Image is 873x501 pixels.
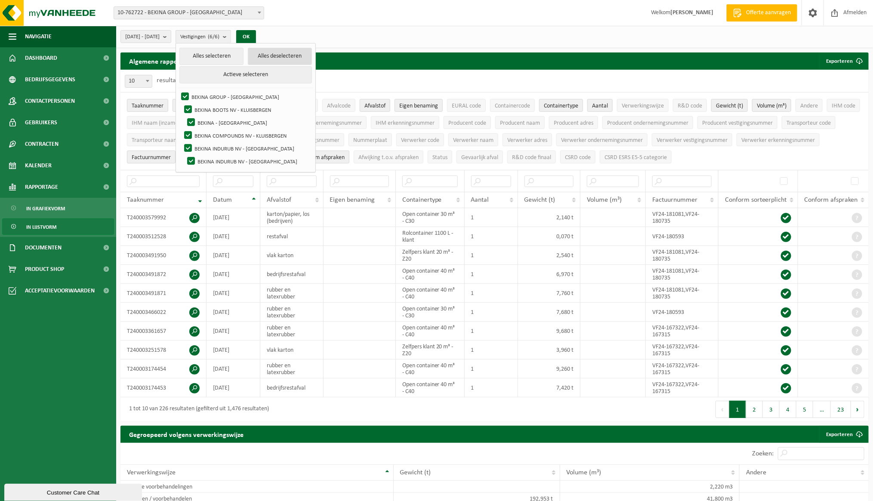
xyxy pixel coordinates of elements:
span: Volume (m³) [587,197,622,203]
td: 1 [465,341,518,360]
button: 23 [831,401,851,418]
span: Afvalstof [364,103,386,109]
td: [DATE] [207,284,260,303]
td: T240003174453 [120,378,207,397]
button: 1 [729,401,746,418]
button: R&D codeR&amp;D code: Activate to sort [673,99,707,112]
span: Producent code [448,120,486,126]
span: R&D code finaal [512,154,551,161]
button: IHM erkenningsnummerIHM erkenningsnummer: Activate to sort [371,116,439,129]
button: NummerplaatNummerplaat: Activate to sort [349,133,392,146]
span: Verwerkingswijze [622,103,664,109]
span: Conform afspraken [299,154,345,161]
button: Actieve selecteren [179,66,312,83]
button: AfvalcodeAfvalcode: Activate to sort [322,99,355,112]
span: Afwijking t.o.v. afspraken [358,154,419,161]
span: Aantal [592,103,608,109]
td: T240003251578 [120,341,207,360]
button: DatumDatum: Activate to sort [173,99,199,112]
button: EURAL codeEURAL code: Activate to sort [447,99,486,112]
span: Gebruikers [25,112,57,133]
button: Eigen benamingEigen benaming: Activate to sort [395,99,443,112]
td: VF24-180593 [646,303,719,322]
td: bedrijfsrestafval [260,378,323,397]
span: 10-762722 - BEKINA GROUP - KLUISBERGEN [114,7,264,19]
span: Producent vestigingsnummer [702,120,773,126]
td: 9,680 t [518,322,581,341]
button: 2 [746,401,763,418]
button: Vestigingen(6/6) [176,30,231,43]
span: Containertype [544,103,578,109]
span: Volume (m³) [757,103,787,109]
td: 1 [465,360,518,378]
td: 1 [465,227,518,246]
td: [DATE] [207,303,260,322]
button: OK [236,30,256,44]
button: 5 [796,401,813,418]
button: CSRD ESRS E5-5 categorieCSRD ESRS E5-5 categorie: Activate to sort [600,151,672,163]
span: EURAL code [452,103,481,109]
td: T240003579992 [120,208,207,227]
td: VF24-181081,VF24-180735 [646,208,719,227]
button: Verwerker codeVerwerker code: Activate to sort [396,133,444,146]
span: R&D code [678,103,702,109]
td: Zelfpers klant 20 m³ - Z20 [396,246,465,265]
td: Andere voorbehandelingen [120,481,394,493]
span: Verwerker naam [453,137,494,144]
span: Offerte aanvragen [744,9,793,17]
span: Volume (m³) [567,469,602,476]
span: Navigatie [25,26,52,47]
button: Exporteren [819,52,868,70]
td: [DATE] [207,227,260,246]
span: IHM erkenningsnummer [376,120,435,126]
span: … [813,401,831,418]
button: Verwerker adresVerwerker adres: Activate to sort [503,133,552,146]
td: 1 [465,322,518,341]
span: Factuurnummer [652,197,697,203]
span: Dashboard [25,47,57,69]
span: Conform sorteerplicht [725,197,787,203]
span: Kalender [25,155,52,176]
span: Gewicht (t) [400,469,431,476]
button: Verwerker naamVerwerker naam: Activate to sort [448,133,498,146]
td: T240003174454 [120,360,207,378]
span: [DATE] - [DATE] [125,31,160,43]
button: Producent naamProducent naam: Activate to sort [495,116,545,129]
td: 1 [465,378,518,397]
span: IHM ondernemingsnummer [295,120,362,126]
td: 2,220 m3 [560,481,740,493]
td: Open container 30 m³ - C30 [396,303,465,322]
span: Rapportage [25,176,58,198]
td: T240003361657 [120,322,207,341]
span: CSRD code [565,154,591,161]
span: Gewicht (t) [524,197,555,203]
label: BEKINA BOOTS NV - KLUISBERGEN [182,103,312,116]
td: 1 [465,284,518,303]
span: Verwerkingswijze [127,469,176,476]
span: Contactpersonen [25,90,75,112]
button: Gevaarlijk afval : Activate to sort [457,151,503,163]
button: 3 [763,401,780,418]
span: Taaknummer [132,103,163,109]
span: Verwerker code [401,137,439,144]
td: 7,420 t [518,378,581,397]
td: Zelfpers klant 20 m³ - Z20 [396,341,465,360]
td: VF24-167322,VF24-167315 [646,378,719,397]
button: Transporteur codeTransporteur code: Activate to sort [782,116,836,129]
label: BEKINA INDURUB NV - [GEOGRAPHIC_DATA] [185,155,312,168]
td: vlak karton [260,341,323,360]
td: Open container 40 m³ - C40 [396,378,465,397]
button: Producent codeProducent code: Activate to sort [444,116,491,129]
a: Exporteren [819,426,868,443]
button: Producent ondernemingsnummerProducent ondernemingsnummer: Activate to sort [602,116,693,129]
span: Taaknummer [127,197,164,203]
td: 9,260 t [518,360,581,378]
span: In grafiekvorm [26,200,65,217]
button: R&D code finaalR&amp;D code finaal: Activate to sort [507,151,556,163]
span: Transporteur naam [132,137,178,144]
button: TaaknummerTaaknummer: Activate to remove sorting [127,99,168,112]
span: Gevaarlijk afval [461,154,498,161]
button: IHM naam (inzamelaar, handelaar, makelaar)IHM naam (inzamelaar, handelaar, makelaar): Activate to... [127,116,247,129]
td: restafval [260,227,323,246]
label: Zoeken: [752,451,774,458]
